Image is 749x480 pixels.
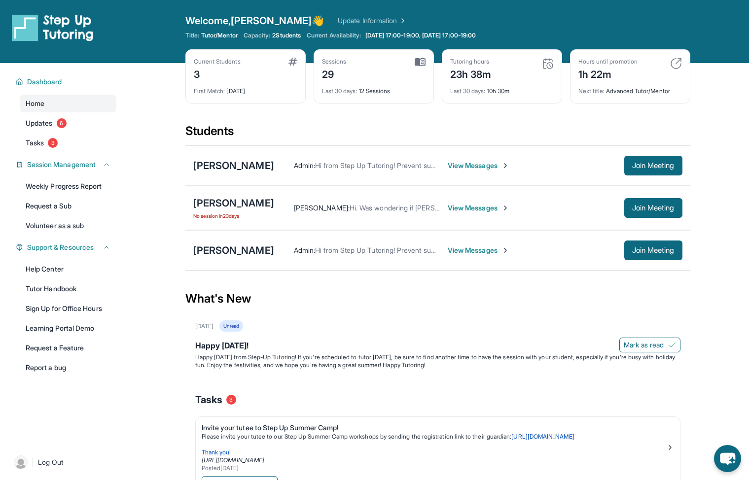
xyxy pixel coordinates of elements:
[578,87,605,95] span: Next title :
[193,196,274,210] div: [PERSON_NAME]
[578,58,638,66] div: Hours until promotion
[450,66,492,81] div: 23h 38m
[185,14,324,28] span: Welcome, [PERSON_NAME] 👋
[294,246,315,254] span: Admin :
[195,393,222,407] span: Tasks
[668,341,676,349] img: Mark as read
[288,58,297,66] img: card
[57,118,67,128] span: 6
[670,58,682,69] img: card
[632,163,675,169] span: Join Meeting
[20,217,116,235] a: Volunteer as a sub
[448,203,509,213] span: View Messages
[714,445,741,472] button: chat-button
[26,118,53,128] span: Updates
[578,81,682,95] div: Advanced Tutor/Mentor
[185,277,690,320] div: What's New
[365,32,476,39] span: [DATE] 17:00-19:00, [DATE] 17:00-19:00
[632,247,675,253] span: Join Meeting
[501,162,509,170] img: Chevron-Right
[322,66,347,81] div: 29
[448,245,509,255] span: View Messages
[397,16,407,26] img: Chevron Right
[194,81,297,95] div: [DATE]
[196,417,680,474] a: Invite your tutee to Step Up Summer Camp!Please invite your tutee to our Step Up Summer Camp work...
[20,339,116,357] a: Request a Feature
[624,156,682,175] button: Join Meeting
[244,32,271,39] span: Capacity:
[322,58,347,66] div: Sessions
[20,197,116,215] a: Request a Sub
[23,77,110,87] button: Dashboard
[194,58,241,66] div: Current Students
[294,161,315,170] span: Admin :
[338,16,407,26] a: Update Information
[624,240,682,260] button: Join Meeting
[10,451,116,473] a: |Log Out
[20,177,116,195] a: Weekly Progress Report
[350,204,650,212] span: Hi. Was wondering if [PERSON_NAME] is able to join [DATE] @ 12:30? If not, please let me know.
[450,87,486,95] span: Last 30 days :
[619,338,680,352] button: Mark as read
[20,319,116,337] a: Learning Portal Demo
[193,159,274,172] div: [PERSON_NAME]
[27,77,62,87] span: Dashboard
[14,455,28,469] img: user-img
[20,280,116,298] a: Tutor Handbook
[23,160,110,170] button: Session Management
[363,32,478,39] a: [DATE] 17:00-19:00, [DATE] 17:00-19:00
[501,204,509,212] img: Chevron-Right
[226,395,236,405] span: 3
[194,66,241,81] div: 3
[202,456,264,464] a: [URL][DOMAIN_NAME]
[20,134,116,152] a: Tasks3
[195,353,680,369] p: Happy [DATE] from Step-Up Tutoring! If you're scheduled to tutor [DATE], be sure to find another ...
[195,340,680,353] div: Happy [DATE]!
[415,58,426,67] img: card
[32,456,34,468] span: |
[27,160,96,170] span: Session Management
[272,32,301,39] span: 2 Students
[294,204,350,212] span: [PERSON_NAME] :
[201,32,238,39] span: Tutor/Mentor
[20,300,116,317] a: Sign Up for Office Hours
[26,99,44,108] span: Home
[23,242,110,252] button: Support & Resources
[624,198,682,218] button: Join Meeting
[202,423,666,433] div: Invite your tutee to Step Up Summer Camp!
[20,359,116,377] a: Report a bug
[202,448,231,456] span: Thank you!
[20,95,116,112] a: Home
[450,81,554,95] div: 10h 30m
[20,114,116,132] a: Updates6
[624,340,664,350] span: Mark as read
[185,32,199,39] span: Title:
[26,138,44,148] span: Tasks
[12,14,94,41] img: logo
[20,260,116,278] a: Help Center
[322,87,357,95] span: Last 30 days :
[632,205,675,211] span: Join Meeting
[195,322,214,330] div: [DATE]
[202,433,666,441] p: Please invite your tutee to our Step Up Summer Camp workshops by sending the registration link to...
[307,32,361,39] span: Current Availability:
[38,457,64,467] span: Log Out
[322,81,426,95] div: 12 Sessions
[27,242,94,252] span: Support & Resources
[542,58,554,69] img: card
[501,246,509,254] img: Chevron-Right
[578,66,638,81] div: 1h 22m
[193,243,274,257] div: [PERSON_NAME]
[219,320,243,332] div: Unread
[450,58,492,66] div: Tutoring hours
[194,87,225,95] span: First Match :
[448,161,509,171] span: View Messages
[48,138,58,148] span: 3
[185,123,690,145] div: Students
[511,433,574,440] a: [URL][DOMAIN_NAME]
[202,464,666,472] div: Posted [DATE]
[193,212,274,220] span: No session in 23 days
